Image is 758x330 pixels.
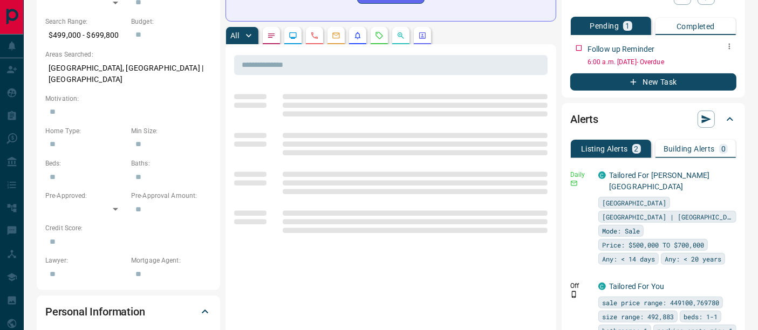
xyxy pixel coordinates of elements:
span: [GEOGRAPHIC_DATA] [602,197,666,208]
span: beds: 1-1 [684,311,718,322]
p: Mortgage Agent: [131,256,211,265]
span: Price: $500,000 TO $700,000 [602,239,704,250]
p: Off [570,281,592,291]
p: Motivation: [45,94,211,104]
p: Home Type: [45,126,126,136]
p: Lawyer: [45,256,126,265]
button: New Task [570,73,736,91]
p: Baths: [131,159,211,168]
p: Areas Searched: [45,50,211,59]
p: $499,000 - $699,800 [45,26,126,44]
p: Search Range: [45,17,126,26]
div: condos.ca [598,283,606,290]
p: Follow up Reminder [588,44,654,55]
p: Pre-Approved: [45,191,126,201]
p: All [230,32,239,39]
p: [GEOGRAPHIC_DATA], [GEOGRAPHIC_DATA] | [GEOGRAPHIC_DATA] [45,59,211,88]
div: condos.ca [598,171,606,179]
p: 0 [721,145,726,153]
svg: Requests [375,31,384,40]
svg: Listing Alerts [353,31,362,40]
p: Pending [590,22,619,30]
svg: Email [570,180,578,187]
p: Completed [677,23,715,30]
p: 6:00 a.m. [DATE] - Overdue [588,57,736,67]
div: Alerts [570,106,736,132]
p: Listing Alerts [581,145,628,153]
span: Mode: Sale [602,225,640,236]
p: Budget: [131,17,211,26]
span: sale price range: 449100,769780 [602,297,719,308]
p: Beds: [45,159,126,168]
svg: Lead Browsing Activity [289,31,297,40]
svg: Opportunities [397,31,405,40]
p: Daily [570,170,592,180]
p: Building Alerts [664,145,715,153]
span: Any: < 14 days [602,253,655,264]
span: [GEOGRAPHIC_DATA] | [GEOGRAPHIC_DATA] [602,211,733,222]
svg: Notes [267,31,276,40]
svg: Agent Actions [418,31,427,40]
span: Any: < 20 years [665,253,721,264]
p: Credit Score: [45,223,211,233]
p: 2 [634,145,639,153]
span: size range: 492,883 [602,311,674,322]
h2: Personal Information [45,303,145,320]
p: Pre-Approval Amount: [131,191,211,201]
p: 1 [625,22,630,30]
svg: Calls [310,31,319,40]
a: Tailored For [PERSON_NAME][GEOGRAPHIC_DATA] [609,171,709,191]
svg: Push Notification Only [570,291,578,298]
a: Tailored For You [609,282,664,291]
div: Personal Information [45,299,211,325]
h2: Alerts [570,111,598,128]
p: Min Size: [131,126,211,136]
svg: Emails [332,31,340,40]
